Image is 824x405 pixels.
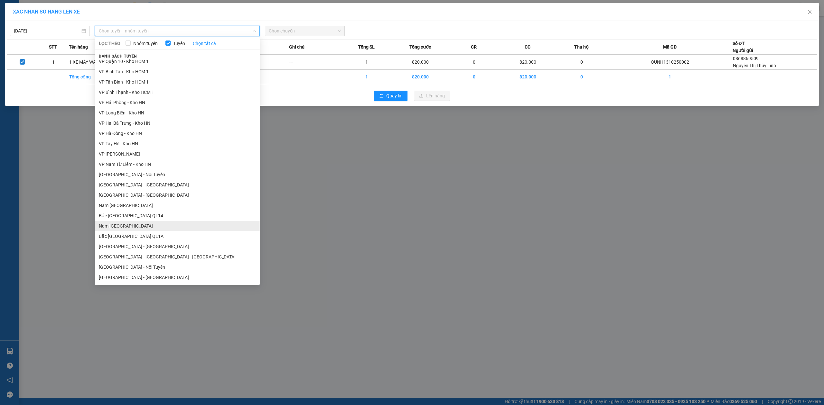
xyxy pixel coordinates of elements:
td: 0 [448,55,500,70]
td: 820.000 [500,55,556,70]
td: 1 [341,70,392,84]
li: VP Nam Từ Liêm - Kho HN [95,159,260,169]
td: 1 [341,55,392,70]
td: 1 [607,70,733,84]
td: 820.000 [392,70,448,84]
li: VP Quận 10 - Kho HCM 1 [95,56,260,67]
button: Close [801,3,819,21]
li: Nam [GEOGRAPHIC_DATA] [95,200,260,211]
li: Nam [GEOGRAPHIC_DATA] [95,221,260,231]
td: QUNH1310250002 [607,55,733,70]
td: --- [289,55,341,70]
td: 1 [38,55,69,70]
span: CR [471,43,477,50]
li: VP Hải Phòng - Kho HN [95,97,260,108]
li: [GEOGRAPHIC_DATA] - Nối Tuyến [95,262,260,272]
li: VP Long Biên - Kho HN [95,108,260,118]
span: XÁC NHẬN SỐ HÀNG LÊN XE [13,9,80,15]
span: STT [49,43,57,50]
li: [GEOGRAPHIC_DATA] - Nối Tuyến [95,169,260,180]
span: Tổng SL [358,43,375,50]
li: VP Bình Thạnh - Kho HCM 1 [95,87,260,97]
td: 1 XE MÁY WARE RS 110 [69,55,121,70]
td: Tổng cộng [69,70,121,84]
li: [GEOGRAPHIC_DATA] - [GEOGRAPHIC_DATA] [95,272,260,283]
div: Số ĐT Người gửi [733,40,753,54]
li: [GEOGRAPHIC_DATA] - [GEOGRAPHIC_DATA] [95,190,260,200]
li: [GEOGRAPHIC_DATA] - [GEOGRAPHIC_DATA] [95,180,260,190]
a: Chọn tất cả [193,40,216,47]
li: VP Hai Bà Trưng - Kho HN [95,118,260,128]
span: CC [525,43,530,50]
input: 14/10/2025 [14,27,80,34]
span: Tên hàng [69,43,88,50]
li: VP Hà Đông - Kho HN [95,128,260,139]
span: Nhóm tuyến [131,40,160,47]
td: 820.000 [500,70,556,84]
span: rollback [379,94,384,99]
span: Mã GD [663,43,677,50]
td: 0 [556,55,607,70]
li: [GEOGRAPHIC_DATA] - [GEOGRAPHIC_DATA] - [GEOGRAPHIC_DATA] [95,252,260,262]
td: 0 [556,70,607,84]
td: 0 [448,70,500,84]
button: rollbackQuay lại [374,91,407,101]
span: down [252,29,256,33]
span: Quay lại [386,92,402,99]
span: Danh sách tuyến [95,53,141,59]
span: Ghi chú [289,43,304,50]
span: Tuyến [171,40,188,47]
span: Chọn chuyến [269,26,341,36]
span: close [807,9,812,14]
span: Nguyễn Thị Thùy Linh [733,63,776,68]
button: uploadLên hàng [414,91,450,101]
span: 0868869509 [733,56,759,61]
li: VP Bình Tân - Kho HCM 1 [95,67,260,77]
li: VP Tây Hồ - Kho HN [95,139,260,149]
span: Chọn tuyến - nhóm tuyến [99,26,256,36]
li: Bắc [GEOGRAPHIC_DATA] QL14 [95,211,260,221]
span: LỌC THEO [99,40,120,47]
span: Thu hộ [574,43,589,50]
td: --- [237,55,289,70]
li: VP Tân Bình - Kho HCM 1 [95,77,260,87]
li: [GEOGRAPHIC_DATA] - [GEOGRAPHIC_DATA] [95,241,260,252]
li: Bắc [GEOGRAPHIC_DATA] QL1A [95,231,260,241]
li: VP [PERSON_NAME] [95,149,260,159]
td: 820.000 [392,55,448,70]
span: Tổng cước [409,43,431,50]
